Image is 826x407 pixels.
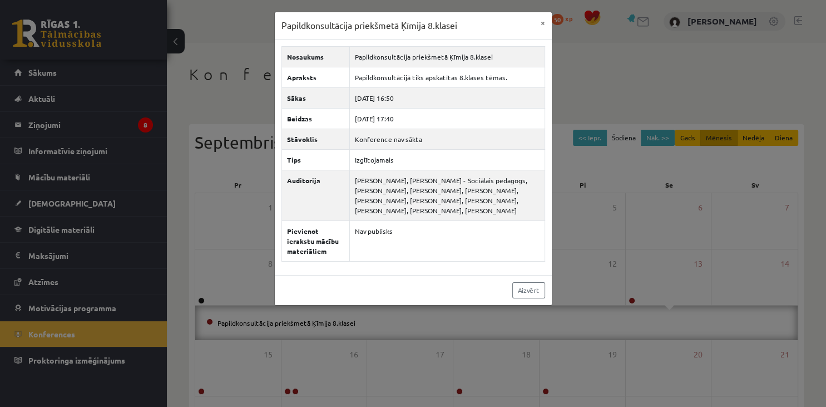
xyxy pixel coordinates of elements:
td: Konference nav sākta [350,129,545,149]
th: Stāvoklis [281,129,350,149]
th: Apraksts [281,67,350,87]
td: [DATE] 16:50 [350,87,545,108]
th: Pievienot ierakstu mācību materiāliem [281,220,350,261]
td: Nav publisks [350,220,545,261]
a: Aizvērt [512,282,545,298]
td: Papildkonsultācijā tiks apskatītas 8.klases tēmas. [350,67,545,87]
td: Papildkonsultācija priekšmetā Ķīmija 8.klasei [350,46,545,67]
th: Tips [281,149,350,170]
h3: Papildkonsultācija priekšmetā Ķīmija 8.klasei [281,19,457,32]
button: × [534,12,552,33]
th: Sākas [281,87,350,108]
td: [PERSON_NAME], [PERSON_NAME] - Sociālais pedagogs, [PERSON_NAME], [PERSON_NAME], [PERSON_NAME], [... [350,170,545,220]
td: [DATE] 17:40 [350,108,545,129]
th: Beidzas [281,108,350,129]
th: Nosaukums [281,46,350,67]
th: Auditorija [281,170,350,220]
td: Izglītojamais [350,149,545,170]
